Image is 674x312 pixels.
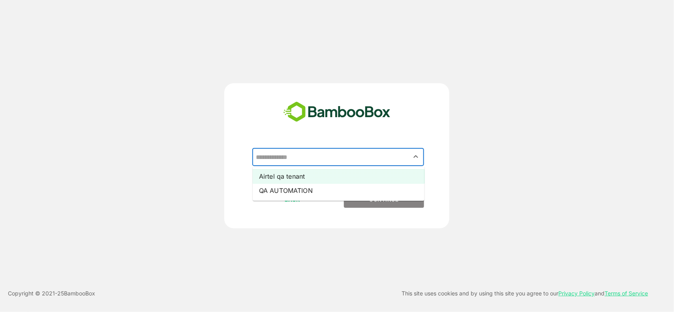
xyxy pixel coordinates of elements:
button: Close [411,151,421,162]
img: bamboobox [279,99,395,125]
li: QA AUTOMATION [253,183,424,198]
li: Airtel qa tenant [253,169,424,183]
a: Terms of Service [605,290,648,297]
p: This site uses cookies and by using this site you agree to our and [402,289,648,298]
p: Copyright © 2021- 25 BambooBox [8,289,95,298]
a: Privacy Policy [559,290,595,297]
